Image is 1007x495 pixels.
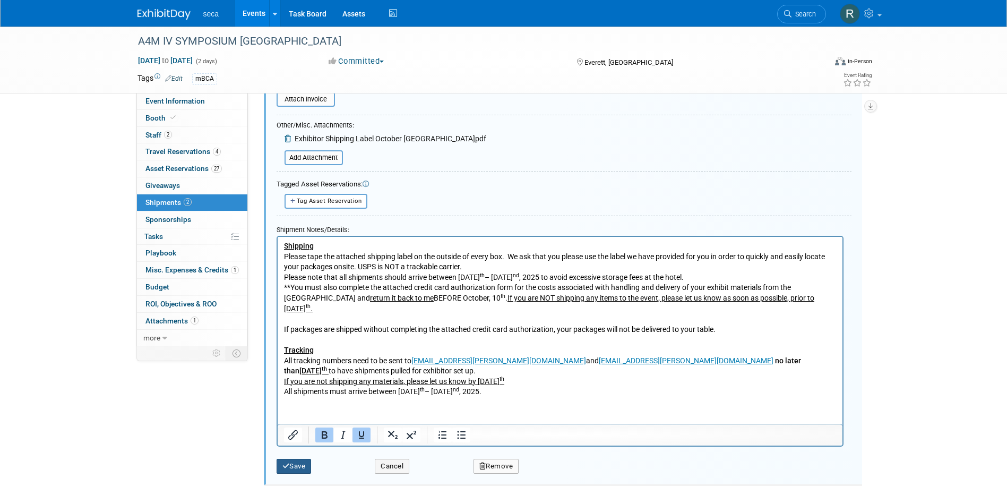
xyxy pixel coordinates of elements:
span: Sponsorships [145,215,191,224]
button: Subscript [384,428,402,442]
iframe: Rich Text Area [278,237,842,424]
span: Tag Asset Reservation [297,198,362,204]
a: Asset Reservations27 [137,160,247,177]
td: Tags [137,73,183,85]
button: Bold [315,428,333,442]
img: Format-Inperson.png [835,57,846,65]
button: Committed [325,56,388,67]
div: A4M IV SYMPOSIUM [GEOGRAPHIC_DATA] [134,32,810,51]
a: Giveaways [137,177,247,194]
img: ExhibitDay [137,9,191,20]
a: Shipments2 [137,194,247,211]
td: Personalize Event Tab Strip [208,346,226,360]
span: 2 [164,131,172,139]
a: Booth [137,110,247,126]
span: Staff [145,131,172,139]
i: Booth reservation complete [170,115,176,121]
div: Other/Misc. Attachments: [277,121,486,133]
span: Shipments [145,198,192,207]
span: Misc. Expenses & Credits [145,266,239,274]
span: Budget [145,283,169,291]
span: ROI, Objectives & ROO [145,300,217,308]
button: Numbered list [434,428,452,442]
span: 1 [231,266,239,274]
span: Playbook [145,249,176,257]
a: Attachments1 [137,313,247,329]
span: Exhibitor Shipping Label October [GEOGRAPHIC_DATA]pdf [295,134,486,143]
span: 2 [184,198,192,206]
span: Booth [145,114,178,122]
span: Search [791,10,816,18]
button: Italic [334,428,352,442]
button: Bullet list [452,428,470,442]
button: Remove [474,459,519,474]
a: Tasks [137,228,247,245]
div: Shipment Notes/Details: [277,220,844,236]
div: mBCA [192,73,217,84]
a: Search [777,5,826,23]
span: 27 [211,165,222,173]
span: more [143,334,160,342]
img: Rachel Jordan [840,4,860,24]
span: Attachments [145,317,199,325]
span: Everett, [GEOGRAPHIC_DATA] [584,58,673,66]
a: Event Information [137,93,247,109]
div: Tagged Asset Reservations: [277,180,851,190]
button: Tag Asset Reservation [285,194,368,208]
div: In-Person [847,57,872,65]
td: Toggle Event Tabs [226,346,247,360]
a: Sponsorships [137,211,247,228]
span: 1 [191,317,199,325]
span: Travel Reservations [145,147,221,156]
a: Staff2 [137,127,247,143]
button: Insert/edit link [284,428,302,442]
div: Event Rating [843,73,872,78]
a: Edit [165,75,183,82]
span: Tasks [144,232,163,241]
div: Event Format [763,55,873,71]
a: Misc. Expenses & Credits1 [137,262,247,278]
a: ROI, Objectives & ROO [137,296,247,312]
span: Event Information [145,97,205,105]
span: to [160,56,170,65]
button: Save [277,459,312,474]
span: 4 [213,148,221,156]
button: Superscript [402,428,420,442]
span: [DATE] [DATE] [137,56,193,65]
button: Cancel [375,459,409,474]
button: Underline [352,428,371,442]
span: Giveaways [145,181,180,190]
a: more [137,330,247,346]
span: (2 days) [195,58,217,65]
a: Travel Reservations4 [137,143,247,160]
a: Playbook [137,245,247,261]
a: Budget [137,279,247,295]
span: seca [203,10,219,18]
span: Asset Reservations [145,164,222,173]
